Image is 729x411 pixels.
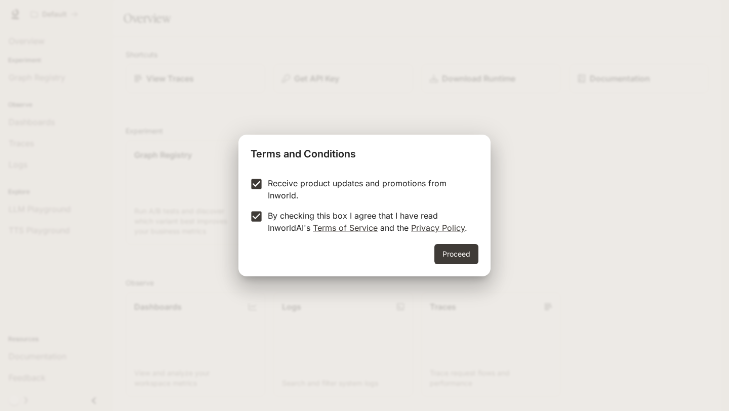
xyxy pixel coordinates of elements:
[268,177,470,201] p: Receive product updates and promotions from Inworld.
[268,210,470,234] p: By checking this box I agree that I have read InworldAI's and the .
[313,223,378,233] a: Terms of Service
[434,244,478,264] button: Proceed
[411,223,465,233] a: Privacy Policy
[238,135,491,169] h2: Terms and Conditions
